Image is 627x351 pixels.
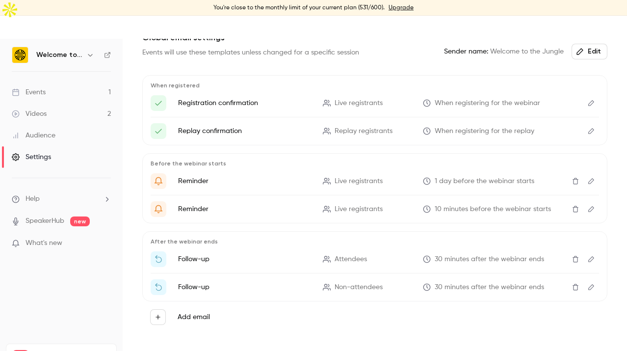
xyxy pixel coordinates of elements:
button: Edit [572,44,607,59]
span: What's new [26,238,62,248]
p: Follow-up [178,282,311,292]
p: Registration confirmation [178,98,311,108]
p: Follow-up [178,254,311,264]
label: Add email [178,312,210,322]
div: Videos [12,109,47,119]
span: Live registrants [335,98,383,108]
p: Replay confirmation [178,126,311,136]
button: Edit [583,173,599,189]
div: Events [12,87,46,97]
p: Reminder [178,176,311,186]
button: Edit [583,251,599,267]
li: Here's your access link to {{ event_name }}! [151,123,599,139]
em: Sender name: [444,48,488,55]
span: 30 minutes after the webinar ends [435,254,544,265]
span: Welcome to the Jungle [444,47,564,57]
span: Replay registrants [335,126,392,136]
button: Delete [568,279,583,295]
button: Edit [583,95,599,111]
span: Help [26,194,40,204]
div: Settings [12,152,51,162]
li: Get Ready for '{{ event_name }}' tomorrow! [151,173,599,189]
span: When registering for the webinar [435,98,540,108]
button: Edit [583,201,599,217]
span: Attendees [335,254,367,265]
button: Edit [583,123,599,139]
a: Upgrade [389,4,414,12]
div: Audience [12,131,55,140]
iframe: Noticeable Trigger [99,239,111,248]
div: Events will use these templates unless changed for a specific session [142,48,359,57]
button: Delete [568,201,583,217]
span: Live registrants [335,176,383,187]
li: Thanks for attending {{ event_name }} [151,251,599,267]
a: SpeakerHub [26,216,64,226]
span: new [70,216,90,226]
p: After the webinar ends [151,238,599,245]
li: help-dropdown-opener [12,194,111,204]
li: {{ event_name }} is about to go live [151,201,599,217]
p: Reminder [178,204,311,214]
h6: Welcome to the Jungle [36,50,82,60]
p: Before the webinar starts [151,160,599,167]
button: Delete [568,251,583,267]
span: Non-attendees [335,282,383,293]
button: Edit [583,279,599,295]
span: 30 minutes after the webinar ends [435,282,544,293]
span: 10 minutes before the webinar starts [435,204,551,215]
p: When registered [151,81,599,89]
span: 1 day before the webinar starts [435,176,534,187]
img: Welcome to the Jungle [12,47,28,63]
li: Here's your access link to {{ event_name }}! [151,95,599,111]
button: Delete [568,173,583,189]
span: When registering for the replay [435,126,534,136]
li: Watch the replay of {{ event_name }} [151,279,599,295]
span: Live registrants [335,204,383,215]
